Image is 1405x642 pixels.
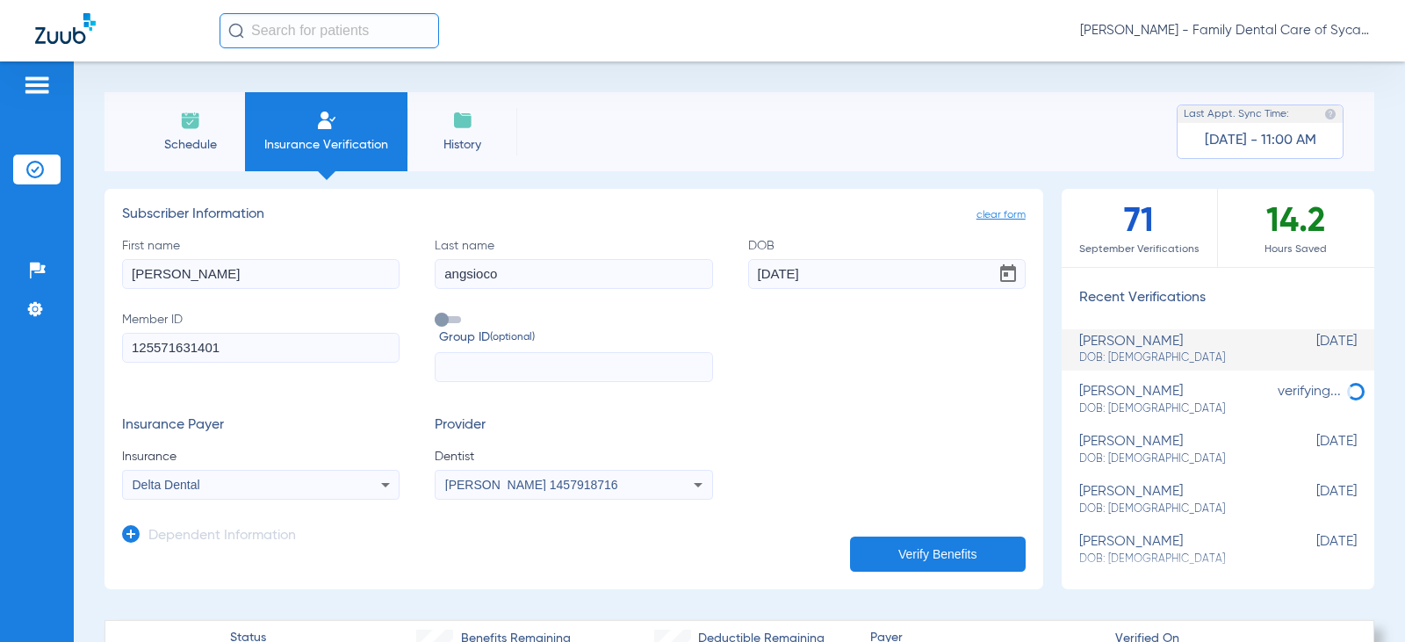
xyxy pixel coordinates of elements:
[180,110,201,131] img: Schedule
[435,448,712,465] span: Dentist
[1079,552,1269,567] span: DOB: [DEMOGRAPHIC_DATA]
[1269,434,1357,466] span: [DATE]
[1062,241,1217,258] span: September Verifications
[421,136,504,154] span: History
[439,328,712,347] span: Group ID
[122,417,400,435] h3: Insurance Payer
[452,110,473,131] img: History
[976,206,1026,224] span: clear form
[1278,385,1341,399] span: verifying...
[1218,189,1374,267] div: 14.2
[1079,384,1269,416] div: [PERSON_NAME]
[445,478,618,492] span: [PERSON_NAME] 1457918716
[122,237,400,289] label: First name
[133,478,200,492] span: Delta Dental
[1062,189,1218,267] div: 71
[435,417,712,435] h3: Provider
[316,110,337,131] img: Manual Insurance Verification
[1205,132,1316,149] span: [DATE] - 11:00 AM
[258,136,394,154] span: Insurance Verification
[1269,484,1357,516] span: [DATE]
[148,528,296,545] h3: Dependent Information
[1079,451,1269,467] span: DOB: [DEMOGRAPHIC_DATA]
[748,259,1026,289] input: DOBOpen calendar
[1079,350,1269,366] span: DOB: [DEMOGRAPHIC_DATA]
[1079,334,1269,366] div: [PERSON_NAME]
[1079,534,1269,566] div: [PERSON_NAME]
[435,259,712,289] input: Last name
[1079,501,1269,517] span: DOB: [DEMOGRAPHIC_DATA]
[228,23,244,39] img: Search Icon
[122,333,400,363] input: Member ID
[1080,22,1370,40] span: [PERSON_NAME] - Family Dental Care of Sycamore
[1079,434,1269,466] div: [PERSON_NAME]
[122,448,400,465] span: Insurance
[991,256,1026,292] button: Open calendar
[1184,105,1289,123] span: Last Appt. Sync Time:
[748,237,1026,289] label: DOB
[850,537,1026,572] button: Verify Benefits
[220,13,439,48] input: Search for patients
[490,328,535,347] small: (optional)
[1062,290,1374,307] h3: Recent Verifications
[1079,484,1269,516] div: [PERSON_NAME]
[122,206,1026,224] h3: Subscriber Information
[1324,108,1337,120] img: last sync help info
[1218,241,1374,258] span: Hours Saved
[435,237,712,289] label: Last name
[23,75,51,96] img: hamburger-icon
[122,259,400,289] input: First name
[148,136,232,154] span: Schedule
[1079,401,1269,417] span: DOB: [DEMOGRAPHIC_DATA]
[1269,334,1357,366] span: [DATE]
[35,13,96,44] img: Zuub Logo
[1269,534,1357,566] span: [DATE]
[122,311,400,383] label: Member ID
